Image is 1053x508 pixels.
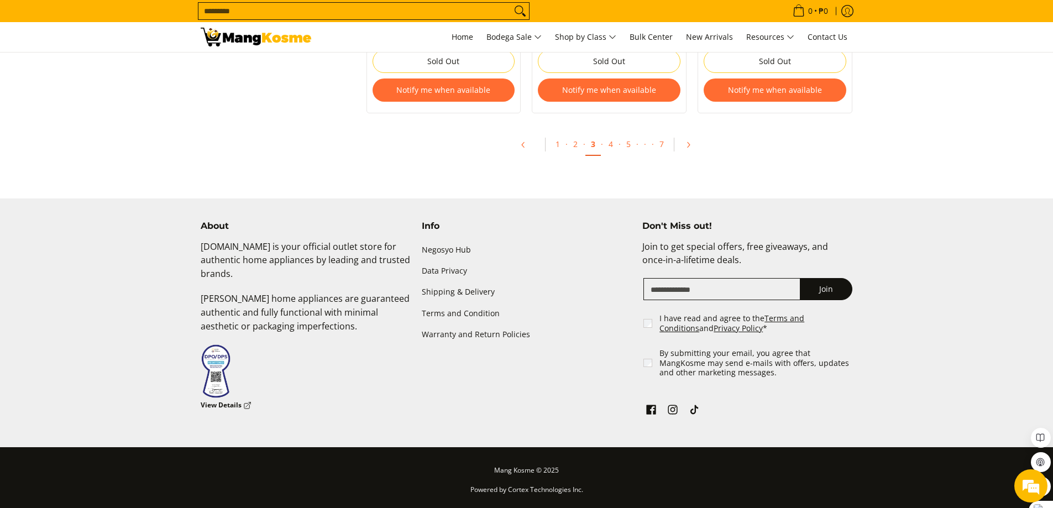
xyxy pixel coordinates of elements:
[511,3,529,19] button: Search
[446,22,479,52] a: Home
[806,7,814,15] span: 0
[652,139,654,149] span: ·
[808,32,847,42] span: Contact Us
[452,32,473,42] span: Home
[638,133,652,155] span: ·
[422,303,632,324] a: Terms and Condition
[201,464,853,483] p: Mang Kosme © 2025
[481,22,547,52] a: Bodega Sale
[642,221,852,232] h4: Don't Miss out!
[201,28,311,46] img: Bodega Sale Aircon l Mang Kosme: Home Appliances Warehouse Sale | Page 3
[789,5,831,17] span: •
[659,348,853,378] label: By submitting your email, you agree that MangKosme may send e-mails with offers, updates and othe...
[201,221,411,232] h4: About
[802,22,853,52] a: Contact Us
[538,78,680,102] button: Notify me when available
[550,133,565,155] a: 1
[654,133,669,155] a: 7
[642,240,852,279] p: Join to get special offers, free giveaways, and once-in-a-lifetime deals.
[636,139,638,149] span: ·
[201,344,231,399] img: Data Privacy Seal
[181,6,208,32] div: Minimize live chat window
[585,133,601,156] a: 3
[601,139,603,149] span: ·
[555,30,616,44] span: Shop by Class
[665,402,680,421] a: See Mang Kosme on Instagram
[741,22,800,52] a: Resources
[704,78,846,102] button: Notify me when available
[201,483,853,502] p: Powered by Cortex Technologies Inc.
[422,282,632,303] a: Shipping & Delivery
[538,50,680,73] button: Sold Out
[659,313,853,333] label: I have read and agree to the and *
[422,324,632,345] a: Warranty and Return Policies
[746,30,794,44] span: Resources
[486,30,542,44] span: Bodega Sale
[422,221,632,232] h4: Info
[568,133,583,155] a: 2
[686,32,733,42] span: New Arrivals
[817,7,830,15] span: ₱0
[322,22,853,52] nav: Main Menu
[201,240,411,292] p: [DOMAIN_NAME] is your official outlet store for authentic home appliances by leading and trusted ...
[687,402,702,421] a: See Mang Kosme on TikTok
[680,22,738,52] a: New Arrivals
[373,78,515,102] button: Notify me when available
[659,313,804,333] a: Terms and Conditions
[643,402,659,421] a: See Mang Kosme on Facebook
[373,50,515,73] button: Sold Out
[704,50,846,73] button: Sold Out
[57,62,186,76] div: Chat with us now
[422,261,632,282] a: Data Privacy
[201,292,411,344] p: [PERSON_NAME] home appliances are guaranteed authentic and fully functional with minimal aestheti...
[422,240,632,261] a: Negosyo Hub
[565,139,568,149] span: ·
[603,133,619,155] a: 4
[630,32,673,42] span: Bulk Center
[6,302,211,341] textarea: Type your message and hit 'Enter'
[619,139,621,149] span: ·
[624,22,678,52] a: Bulk Center
[64,139,153,251] span: We're online!
[621,133,636,155] a: 5
[361,130,858,165] ul: Pagination
[714,323,763,333] a: Privacy Policy
[549,22,622,52] a: Shop by Class
[800,278,852,300] button: Join
[201,399,252,412] a: View Details
[583,139,585,149] span: ·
